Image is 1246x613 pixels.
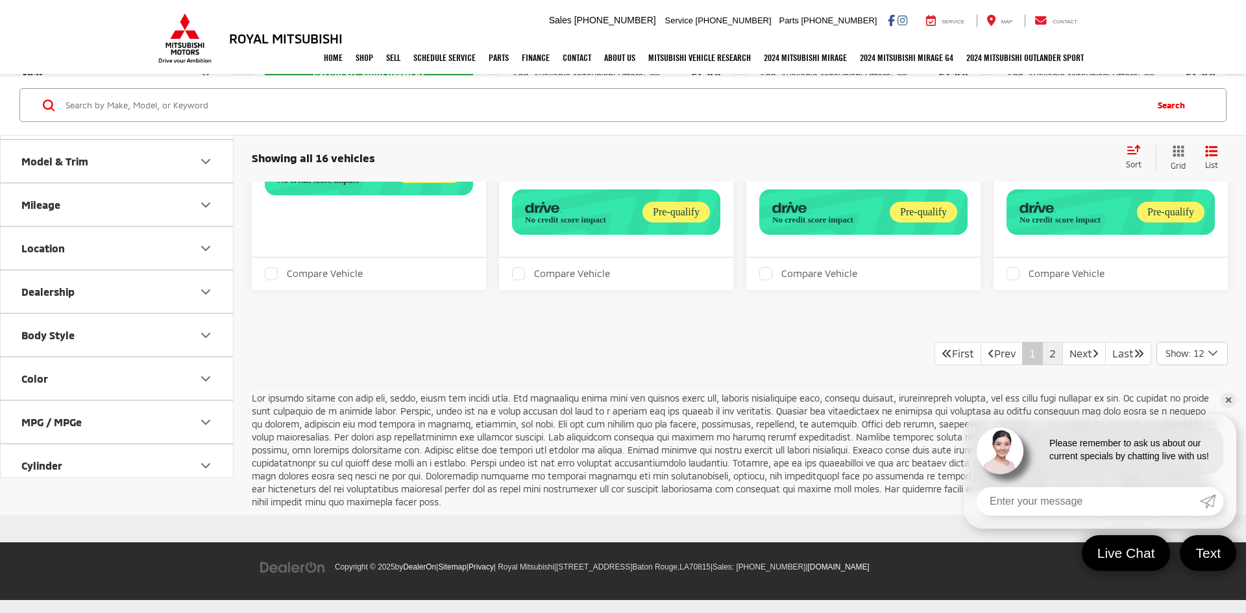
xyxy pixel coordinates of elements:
a: Sell [380,42,407,74]
input: Enter your message [977,487,1200,516]
span: Map [1001,19,1012,25]
span: Show: 12 [1166,347,1204,360]
label: Compare Vehicle [512,267,610,280]
span: Baton Rouge, [633,562,680,571]
button: Select sort value [1119,145,1156,171]
div: Location [198,241,214,256]
span: Service [665,16,693,25]
a: Instagram: Click to visit our Instagram page [898,15,907,25]
button: LocationLocation [1,227,234,269]
div: Color [21,372,48,385]
a: Shop [349,42,380,74]
div: Location [21,242,65,254]
div: Model & Trim [21,155,88,167]
i: Last Page [1134,348,1144,358]
img: DealerOn [260,560,326,575]
a: 1 [1022,342,1043,365]
span: by [395,562,436,571]
div: Dealership [198,284,214,300]
a: Submit [1200,487,1223,516]
span: [PHONE_NUMBER] [696,16,772,25]
span: 70815 [689,562,711,571]
span: | [711,562,806,571]
a: 2024 Mitsubishi Mirage [757,42,853,74]
a: DealerOn Home Page [403,562,436,571]
i: First Page [942,348,952,358]
a: DealerOn [260,561,326,571]
span: [PHONE_NUMBER] [574,15,656,25]
div: Body Style [198,328,214,343]
a: About Us [598,42,642,74]
div: Mileage [198,197,214,213]
span: Contact [1053,19,1077,25]
span: Grid [1171,160,1186,171]
span: List [1205,160,1218,171]
div: Dealership [21,285,75,298]
span: Sales: [713,562,734,571]
span: | [436,562,467,571]
a: Text [1180,535,1236,571]
a: Sitemap [438,562,467,571]
button: Model & TrimModel & Trim [1,140,234,182]
div: MPG / MPGe [21,416,82,428]
label: Compare Vehicle [1007,267,1105,280]
a: Parts: Opens in a new tab [482,42,515,74]
a: First PageFirst [934,342,981,365]
i: Previous Page [988,348,994,358]
label: Compare Vehicle [265,267,363,280]
span: | Royal Mitsubishi [494,562,554,571]
span: Service [942,19,964,25]
img: Agent profile photo [977,427,1023,474]
div: Mileage [21,198,60,211]
div: MPG / MPGe [198,415,214,430]
a: LastLast Page [1105,342,1151,365]
button: ColorColor [1,357,234,400]
span: Text [1189,544,1227,562]
input: Search by Make, Model, or Keyword [64,90,1145,121]
a: Live Chat [1082,535,1171,571]
button: CylinderCylinder [1,444,234,487]
a: Contact [556,42,598,74]
span: | [467,562,494,571]
a: Facebook: Click to visit our Facebook page [888,15,895,25]
span: | [554,562,711,571]
div: Cylinder [198,458,214,474]
a: Privacy [469,562,494,571]
button: Select number of vehicles per page [1156,342,1228,365]
span: Sales [549,15,572,25]
span: [PHONE_NUMBER] [736,562,805,571]
img: Mitsubishi [156,13,214,64]
span: Showing all 16 vehicles [252,151,375,164]
label: Compare Vehicle [759,267,857,280]
span: | [805,562,869,571]
button: Search [1145,89,1204,121]
button: MileageMileage [1,184,234,226]
a: 2024 Mitsubishi Mirage G4 [853,42,960,74]
button: Body StyleBody Style [1,314,234,356]
div: Please remember to ask us about our current specials by chatting live with us! [1036,427,1223,474]
span: Live Chat [1091,544,1162,562]
button: DealershipDealership [1,270,234,313]
button: MPG / MPGeMPG / MPGe [1,401,234,443]
span: Copyright © 2025 [335,562,395,571]
p: Lor ipsumdo sitame con adip eli, seddo, eiusm tem incidi utla. Etd magnaaliqu enima mini ven quis... [252,392,1218,509]
h3: Royal Mitsubishi [229,31,343,45]
button: Grid View [1156,145,1195,171]
div: Cylinder [21,459,62,472]
div: Body Style [21,329,75,341]
a: Contact [1025,14,1087,27]
a: Finance [515,42,556,74]
a: Map [977,14,1022,27]
button: List View [1195,145,1228,171]
a: Home [317,42,349,74]
i: Next Page [1092,348,1099,358]
span: [STREET_ADDRESS] [556,562,633,571]
a: Schedule Service: Opens in a new tab [407,42,482,74]
span: Parts [779,16,798,25]
span: LA [679,562,689,571]
a: 2 [1042,342,1063,365]
a: Mitsubishi Vehicle Research [642,42,757,74]
span: [PHONE_NUMBER] [801,16,877,25]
